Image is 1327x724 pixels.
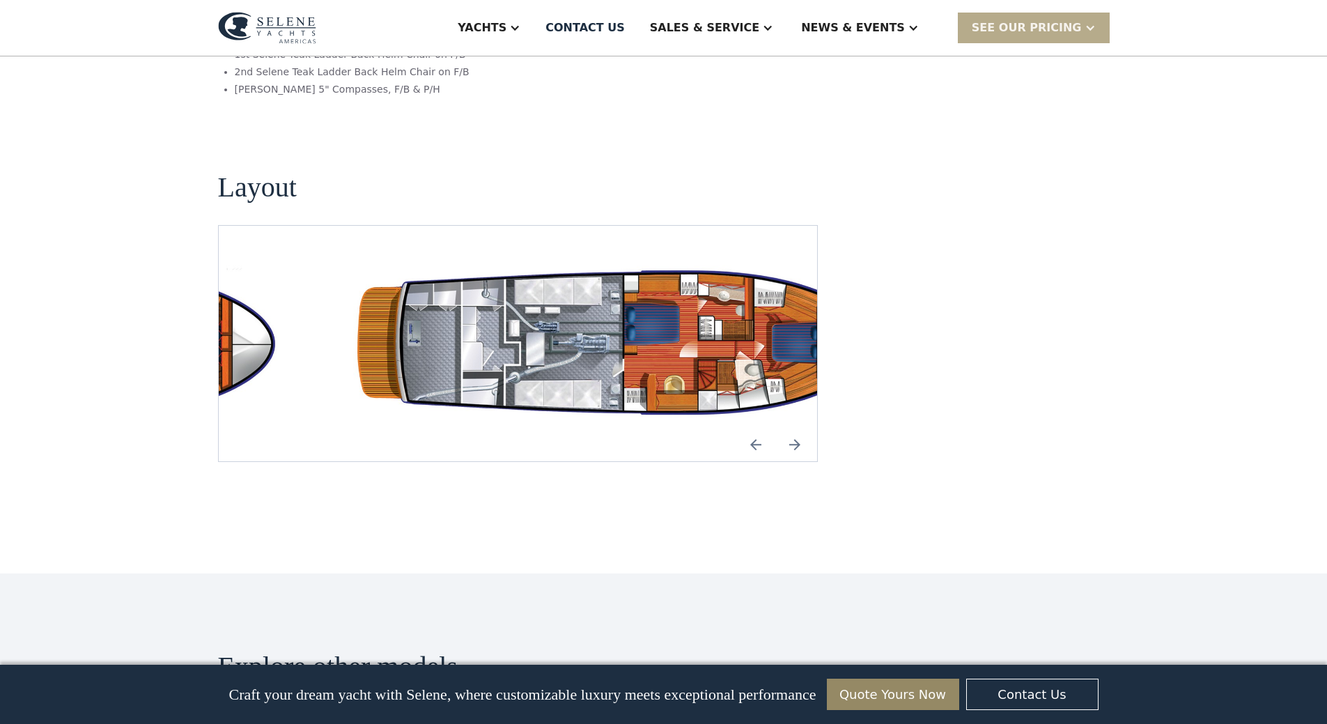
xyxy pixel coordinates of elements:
a: Quote Yours Now [827,679,959,710]
a: Previous slide [739,428,773,461]
img: icon [739,428,773,461]
img: logo [218,12,316,44]
div: News & EVENTS [801,20,905,36]
div: Sales & Service [650,20,759,36]
h2: Explore other models [218,652,1110,682]
div: Yachts [458,20,506,36]
img: icon [778,428,812,461]
div: SEE Our Pricing [972,20,1082,36]
li: [PERSON_NAME] 5" Compasses, F/B & P/H [235,82,593,97]
h2: Layout [218,172,297,203]
li: 2nd Selene Teak Ladder Back Helm Chair on F/B [235,65,593,79]
a: Contact Us [966,679,1099,710]
p: Craft your dream yacht with Selene, where customizable luxury meets exceptional performance [228,686,816,704]
div: 7 / 7 [341,259,917,427]
div: Contact US [545,20,625,36]
a: Next slide [778,428,812,461]
a: open lightbox [341,259,917,427]
div: SEE Our Pricing [958,13,1110,43]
